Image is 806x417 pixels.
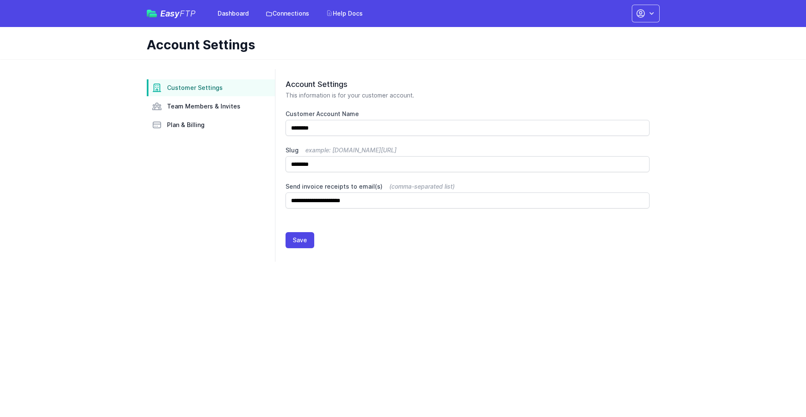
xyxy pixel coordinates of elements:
img: easyftp_logo.png [147,10,157,17]
button: Save [286,232,314,248]
a: Team Members & Invites [147,98,275,115]
label: Slug [286,146,650,154]
a: Customer Settings [147,79,275,96]
a: Dashboard [213,6,254,21]
span: Customer Settings [167,84,223,92]
span: FTP [180,8,196,19]
a: Help Docs [321,6,368,21]
span: Plan & Billing [167,121,205,129]
a: EasyFTP [147,9,196,18]
a: Connections [261,6,314,21]
span: Easy [160,9,196,18]
label: Send invoice receipts to email(s) [286,182,650,191]
span: Team Members & Invites [167,102,240,111]
span: example: [DOMAIN_NAME][URL] [305,146,396,154]
a: Plan & Billing [147,116,275,133]
h1: Account Settings [147,37,653,52]
span: (comma-separated list) [389,183,455,190]
label: Customer Account Name [286,110,650,118]
p: This information is for your customer account. [286,91,650,100]
h2: Account Settings [286,79,650,89]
